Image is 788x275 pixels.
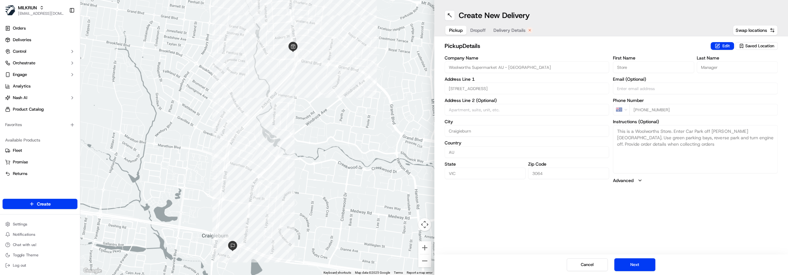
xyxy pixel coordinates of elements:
[445,104,609,115] input: Apartment, suite, unit, etc.
[57,100,70,105] span: [DATE]
[13,60,35,66] span: Orchestrate
[567,258,608,271] button: Cancel
[3,23,77,33] a: Orders
[613,98,778,103] label: Phone Number
[13,171,27,177] span: Returns
[3,69,77,80] button: Engage
[418,241,431,254] button: Zoom in
[445,77,609,81] label: Address Line 1
[6,6,19,19] img: Nash
[493,27,526,33] span: Delivery Details
[6,144,12,150] div: 📗
[697,61,778,73] input: Enter last name
[5,159,75,165] a: Promise
[3,3,66,18] button: MILKRUNMILKRUN[EMAIL_ADDRESS][DOMAIN_NAME]
[6,61,18,73] img: 1736555255976-a54dd68f-1ca7-489b-9aae-adbdc363a1c4
[445,41,707,50] h2: pickup Details
[711,42,734,50] button: Edit
[57,117,70,122] span: [DATE]
[13,148,22,153] span: Fleet
[37,201,51,207] span: Create
[20,117,52,122] span: [PERSON_NAME]
[735,41,778,50] button: Saved Location
[20,100,52,105] span: [PERSON_NAME]
[445,98,609,103] label: Address Line 2 (Optional)
[3,157,77,167] button: Promise
[445,119,609,124] label: City
[3,199,77,209] button: Create
[5,148,75,153] a: Fleet
[61,144,103,150] span: API Documentation
[45,159,78,164] a: Powered byPylon
[82,267,103,275] img: Google
[323,270,351,275] button: Keyboard shortcuts
[613,119,778,124] label: Instructions (Optional)
[445,56,609,60] label: Company Name
[613,125,778,173] textarea: This is a Woolworths Store. Enter Car Park off [PERSON_NAME][GEOGRAPHIC_DATA]. Use green parking ...
[745,43,774,49] span: Saved Location
[13,117,18,123] img: 1736555255976-a54dd68f-1ca7-489b-9aae-adbdc363a1c4
[613,56,694,60] label: First Name
[13,61,25,73] img: 8016278978528_b943e370aa5ada12b00a_72.png
[13,242,36,247] span: Chat with us!
[6,94,17,104] img: Hannah Dayet
[13,25,26,31] span: Orders
[13,106,44,112] span: Product Catalog
[52,141,106,153] a: 💻API Documentation
[528,162,609,166] label: Zip Code
[100,82,117,90] button: See all
[6,26,117,36] p: Welcome 👋
[613,77,778,81] label: Email (Optional)
[13,95,27,101] span: Nash AI
[13,144,49,150] span: Knowledge Base
[445,162,526,166] label: State
[29,68,88,73] div: We're available if you need us!
[3,169,77,179] button: Returns
[6,84,43,89] div: Past conversations
[445,61,609,73] input: Enter company name
[13,232,35,237] span: Notifications
[6,111,17,121] img: Ben Goodger
[614,258,655,271] button: Next
[53,100,56,105] span: •
[109,63,117,71] button: Start new chat
[394,271,403,274] a: Terms (opens in new tab)
[613,177,778,184] button: Advanced
[13,72,27,78] span: Engage
[53,117,56,122] span: •
[418,254,431,267] button: Zoom out
[3,93,77,103] button: Nash AI
[445,141,609,145] label: Country
[3,46,77,57] button: Control
[470,27,486,33] span: Dropoff
[18,11,64,16] span: [EMAIL_ADDRESS][DOMAIN_NAME]
[733,25,778,35] button: Swap locations
[5,171,75,177] a: Returns
[445,168,526,179] input: Enter state
[3,120,77,130] div: Favorites
[13,159,28,165] span: Promise
[54,144,59,150] div: 💻
[613,177,633,184] label: Advanced
[82,267,103,275] a: Open this area in Google Maps (opens a new window)
[3,81,77,91] a: Analytics
[355,271,390,274] span: Map data ©2025 Google
[3,104,77,115] a: Product Catalog
[3,240,77,249] button: Chat with us!
[445,146,609,158] input: Enter country
[29,61,105,68] div: Start new chat
[18,5,37,11] button: MILKRUN
[3,230,77,239] button: Notifications
[3,58,77,68] button: Orchestrate
[736,27,767,33] span: Swap locations
[13,222,27,227] span: Settings
[445,83,609,94] input: Enter address
[3,251,77,260] button: Toggle Theme
[13,263,26,268] span: Log out
[407,271,432,274] a: Report a map error
[3,261,77,270] button: Log out
[13,49,26,54] span: Control
[4,141,52,153] a: 📗Knowledge Base
[3,135,77,145] div: Available Products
